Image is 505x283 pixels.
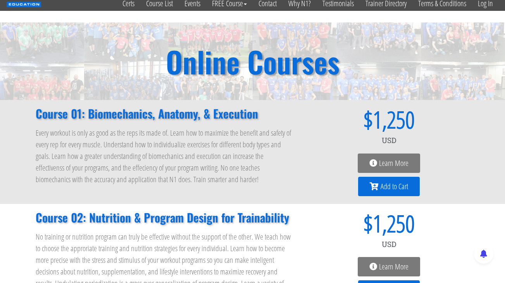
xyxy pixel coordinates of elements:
a: Learn More [358,154,420,173]
span: 1,250 [373,212,415,235]
h2: Course 02: Nutrition & Program Design for Trainability [36,212,293,223]
p: Every workout is only as good as the reps its made of. Learn how to maximize the benefit and safe... [36,127,293,185]
h2: Course 01: Biomechanics, Anatomy, & Execution [36,108,293,119]
h2: Online Courses [166,47,340,76]
div: USD [309,131,470,150]
span: $ [309,108,373,131]
div: USD [309,235,470,254]
span: Learn More [379,159,408,167]
span: 1,250 [373,108,415,131]
span: $ [309,212,373,235]
a: Add to Cart [358,177,420,196]
span: Add to Cart [381,183,408,190]
span: Learn More [379,263,408,271]
a: Learn More [358,257,420,276]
